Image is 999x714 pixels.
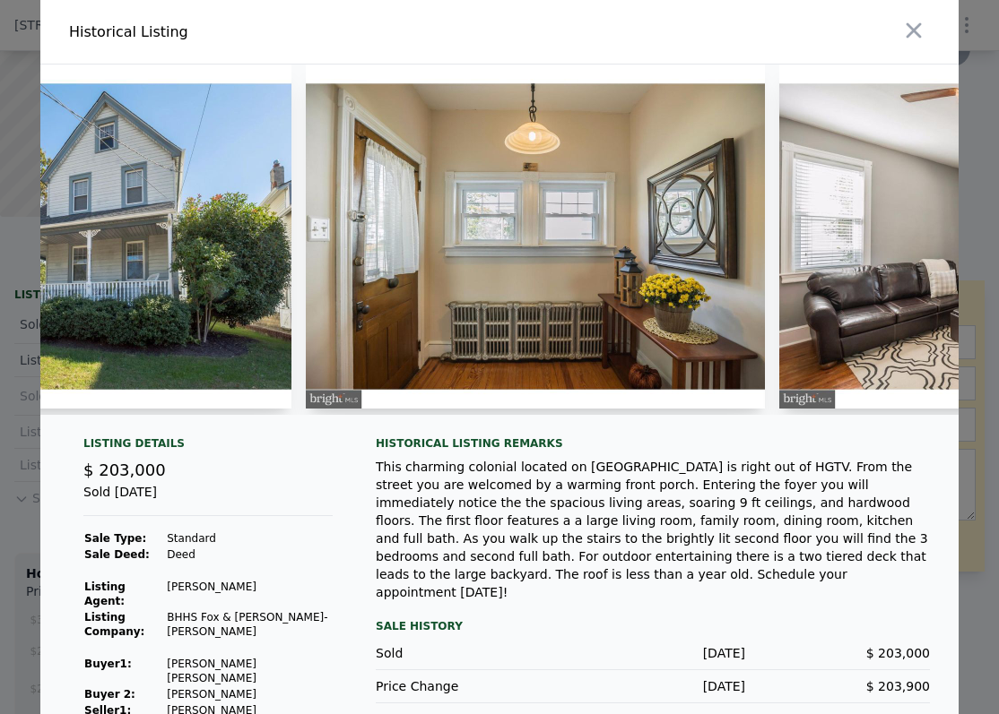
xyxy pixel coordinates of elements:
[166,656,333,686] td: [PERSON_NAME] [PERSON_NAME]
[84,611,144,638] strong: Listing Company:
[866,646,930,660] span: $ 203,000
[84,581,126,607] strong: Listing Agent:
[166,609,333,640] td: BHHS Fox & [PERSON_NAME]-[PERSON_NAME]
[306,65,765,409] img: Property Img
[866,679,930,693] span: $ 203,900
[376,677,560,695] div: Price Change
[83,436,333,458] div: Listing Details
[84,658,132,670] strong: Buyer 1 :
[560,644,745,662] div: [DATE]
[376,436,930,451] div: Historical Listing remarks
[376,644,560,662] div: Sold
[84,688,135,701] strong: Buyer 2:
[69,22,492,43] div: Historical Listing
[166,546,333,563] td: Deed
[84,548,150,561] strong: Sale Deed:
[84,532,146,545] strong: Sale Type:
[166,579,333,609] td: [PERSON_NAME]
[166,530,333,546] td: Standard
[376,458,930,601] div: This charming colonial located on [GEOGRAPHIC_DATA] is right out of HGTV. From the street you are...
[376,615,930,637] div: Sale History
[560,677,745,695] div: [DATE]
[166,686,333,702] td: [PERSON_NAME]
[83,460,166,479] span: $ 203,000
[83,483,333,516] div: Sold [DATE]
